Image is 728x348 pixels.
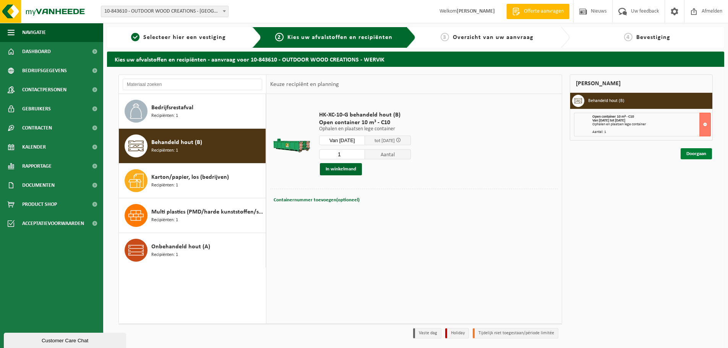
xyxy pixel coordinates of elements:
span: Onbehandeld hout (A) [151,242,210,251]
span: Behandeld hout (B) [151,138,202,147]
input: Selecteer datum [319,136,365,145]
span: 10-843610 - OUTDOOR WOOD CREATIONS - WERVIK [101,6,229,17]
span: Multi plastics (PMD/harde kunststoffen/spanbanden/EPS/folie naturel/folie gemengd) [151,207,264,217]
span: Overzicht van uw aanvraag [453,34,533,40]
button: Onbehandeld hout (A) Recipiënten: 1 [119,233,266,267]
li: Holiday [445,328,469,338]
div: [PERSON_NAME] [570,74,713,93]
span: 10-843610 - OUTDOOR WOOD CREATIONS - WERVIK [101,6,228,17]
span: Acceptatievoorwaarden [22,214,84,233]
button: Karton/papier, los (bedrijven) Recipiënten: 1 [119,163,266,198]
span: Offerte aanvragen [522,8,566,15]
span: Containernummer toevoegen(optioneel) [274,197,360,202]
span: Recipiënten: 1 [151,112,178,120]
li: Vaste dag [413,328,441,338]
span: Selecteer hier een vestiging [143,34,226,40]
span: 4 [624,33,632,41]
span: tot [DATE] [375,138,395,143]
a: 1Selecteer hier een vestiging [111,33,246,42]
span: Contracten [22,118,52,138]
a: Doorgaan [681,148,712,159]
input: Materiaal zoeken [123,79,262,90]
span: Open container 10 m³ - C10 [592,115,634,119]
div: Aantal: 1 [592,130,710,134]
span: Bedrijfsrestafval [151,103,193,112]
span: 1 [131,33,139,41]
button: Containernummer toevoegen(optioneel) [273,195,360,206]
span: Navigatie [22,23,46,42]
div: Keuze recipiënt en planning [266,75,343,94]
span: Documenten [22,176,55,195]
h3: Behandeld hout (B) [588,95,624,107]
button: Multi plastics (PMD/harde kunststoffen/spanbanden/EPS/folie naturel/folie gemengd) Recipiënten: 1 [119,198,266,233]
button: In winkelmand [320,163,362,175]
span: Dashboard [22,42,51,61]
li: Tijdelijk niet toegestaan/période limitée [473,328,558,338]
span: Recipiënten: 1 [151,251,178,259]
a: Offerte aanvragen [506,4,569,19]
span: 3 [441,33,449,41]
button: Bedrijfsrestafval Recipiënten: 1 [119,94,266,129]
span: Kies uw afvalstoffen en recipiënten [287,34,392,40]
span: Rapportage [22,157,52,176]
span: Aantal [365,149,411,159]
button: Behandeld hout (B) Recipiënten: 1 [119,129,266,163]
iframe: chat widget [4,331,128,348]
span: 2 [275,33,284,41]
strong: Van [DATE] tot [DATE] [592,118,625,123]
span: Recipiënten: 1 [151,147,178,154]
h2: Kies uw afvalstoffen en recipiënten - aanvraag voor 10-843610 - OUTDOOR WOOD CREATIONS - WERVIK [107,52,724,66]
span: Recipiënten: 1 [151,182,178,189]
span: Open container 10 m³ - C10 [319,119,411,126]
span: HK-XC-10-G behandeld hout (B) [319,111,411,119]
span: Karton/papier, los (bedrijven) [151,173,229,182]
span: Contactpersonen [22,80,66,99]
strong: [PERSON_NAME] [457,8,495,14]
span: Bevestiging [636,34,670,40]
span: Gebruikers [22,99,51,118]
span: Recipiënten: 1 [151,217,178,224]
div: Ophalen en plaatsen lege container [592,123,710,126]
span: Bedrijfsgegevens [22,61,67,80]
span: Kalender [22,138,46,157]
p: Ophalen en plaatsen lege container [319,126,411,132]
span: Product Shop [22,195,57,214]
